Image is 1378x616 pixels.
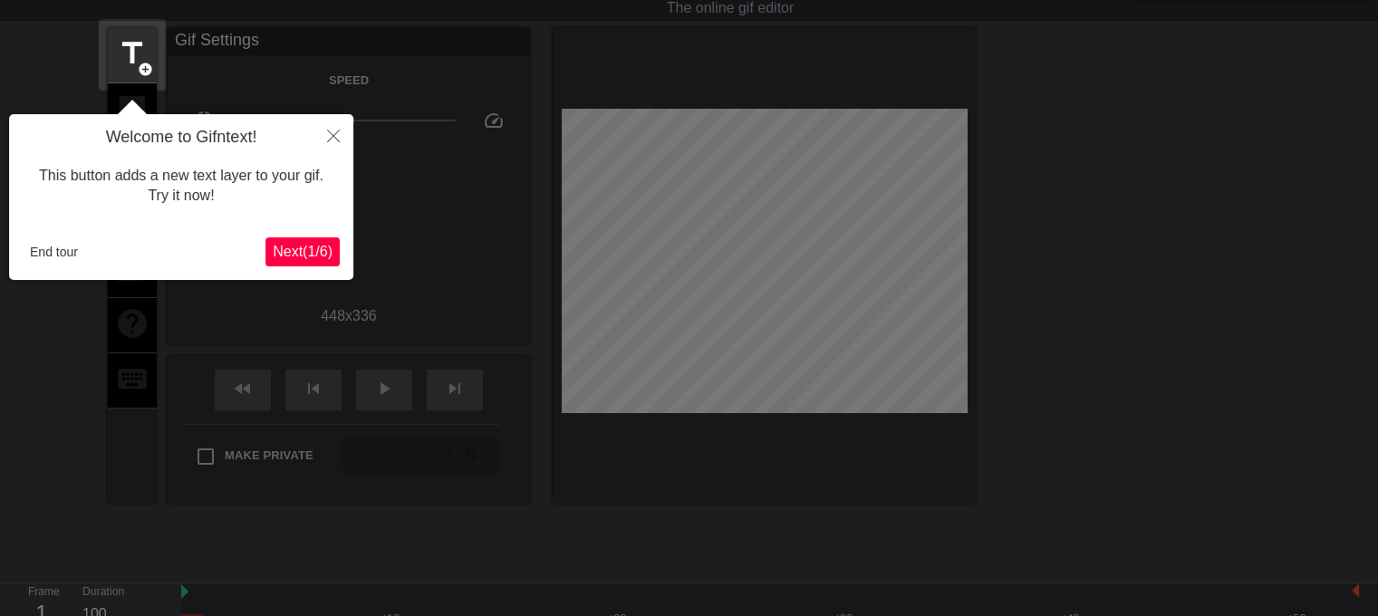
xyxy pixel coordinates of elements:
h4: Welcome to Gifntext! [23,128,340,148]
span: Next ( 1 / 6 ) [273,244,332,259]
button: Close [313,114,353,156]
div: This button adds a new text layer to your gif. Try it now! [23,148,340,225]
button: Next [265,237,340,266]
button: End tour [23,238,85,265]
